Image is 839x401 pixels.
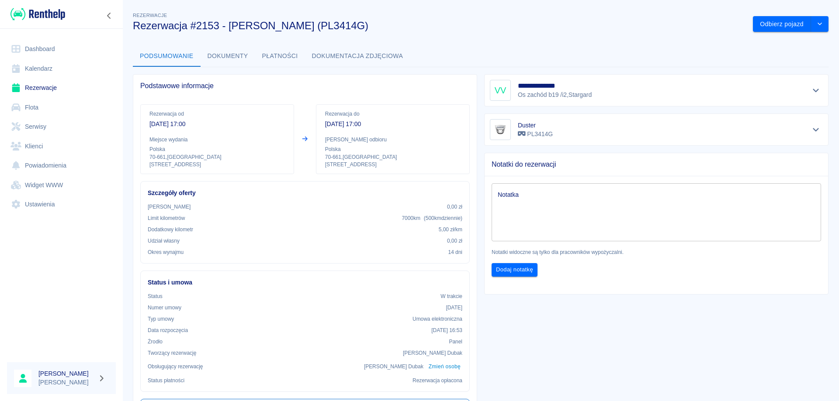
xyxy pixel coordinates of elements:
[809,123,823,136] button: Pokaż szczegóły
[7,59,116,79] a: Kalendarz
[7,39,116,59] a: Dashboard
[325,153,461,161] p: 70-661 , [GEOGRAPHIC_DATA]
[149,145,285,153] p: Polska
[7,195,116,214] a: Ustawienia
[201,46,255,67] button: Dokumenty
[148,278,462,287] h6: Status i umowa
[413,377,462,384] p: Rezerwacja opłacona
[148,315,174,323] p: Typ umowy
[447,237,462,245] p: 0,00 zł
[255,46,305,67] button: Płatności
[518,121,553,130] h6: Duster
[148,338,163,346] p: Żrodło
[753,16,811,32] button: Odbierz pojazd
[133,46,201,67] button: Podsumowanie
[325,161,461,168] p: [STREET_ADDRESS]
[492,121,509,138] img: Image
[148,248,184,256] p: Okres wynajmu
[149,120,285,129] p: [DATE] 17:00
[148,326,188,334] p: Data rozpoczęcia
[403,349,462,357] p: [PERSON_NAME] Dubak
[7,137,116,156] a: Klienci
[305,46,410,67] button: Dokumentacja zdjęciowa
[148,349,196,357] p: Tworzący rezerwację
[148,304,181,312] p: Numer umowy
[133,13,167,18] span: Rezerwacje
[809,84,823,96] button: Pokaż szczegóły
[148,363,203,370] p: Obsługujący rezerwację
[148,214,185,222] p: Limit kilometrów
[490,80,511,101] div: VV
[7,175,116,195] a: Widget WWW
[492,160,821,169] span: Notatki do rezerwacji
[149,136,285,144] p: Miejsce wydania
[364,363,423,370] p: [PERSON_NAME] Dubak
[149,153,285,161] p: 70-661 , [GEOGRAPHIC_DATA]
[103,10,116,21] button: Zwiń nawigację
[448,248,462,256] p: 14 dni
[148,292,163,300] p: Status
[449,338,463,346] p: Panel
[133,20,746,32] h3: Rezerwacja #2153 - [PERSON_NAME] (PL3414G)
[492,248,821,256] p: Notatki widoczne są tylko dla pracowników wypożyczalni.
[7,117,116,137] a: Serwisy
[518,90,593,99] p: Os zachód b19 /i2 , Stargard
[148,237,180,245] p: Udział własny
[7,98,116,117] a: Flota
[149,110,285,118] p: Rezerwacja od
[424,215,462,221] span: ( 500 km dziennie )
[427,360,462,373] button: Zmień osobę
[148,203,191,211] p: [PERSON_NAME]
[413,315,462,323] p: Umowa elektroniczna
[148,377,184,384] p: Status płatności
[10,7,65,21] img: Renthelp logo
[439,226,462,233] p: 5,00 zł /km
[38,369,94,378] h6: [PERSON_NAME]
[7,156,116,175] a: Powiadomienia
[447,203,462,211] p: 0,00 zł
[402,214,462,222] p: 7000 km
[148,189,462,198] h6: Szczegóły oferty
[140,82,470,90] span: Podstawowe informacje
[325,136,461,144] p: [PERSON_NAME] odbioru
[518,130,553,139] p: PL3414G
[431,326,462,334] p: [DATE] 16:53
[325,110,461,118] p: Rezerwacja do
[811,16,829,32] button: drop-down
[7,7,65,21] a: Renthelp logo
[492,263,537,277] button: Dodaj notatkę
[325,145,461,153] p: Polska
[38,378,94,387] p: [PERSON_NAME]
[325,120,461,129] p: [DATE] 17:00
[446,304,462,312] p: [DATE]
[7,78,116,98] a: Rezerwacje
[148,226,193,233] p: Dodatkowy kilometr
[440,292,462,300] p: W trakcie
[149,161,285,168] p: [STREET_ADDRESS]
